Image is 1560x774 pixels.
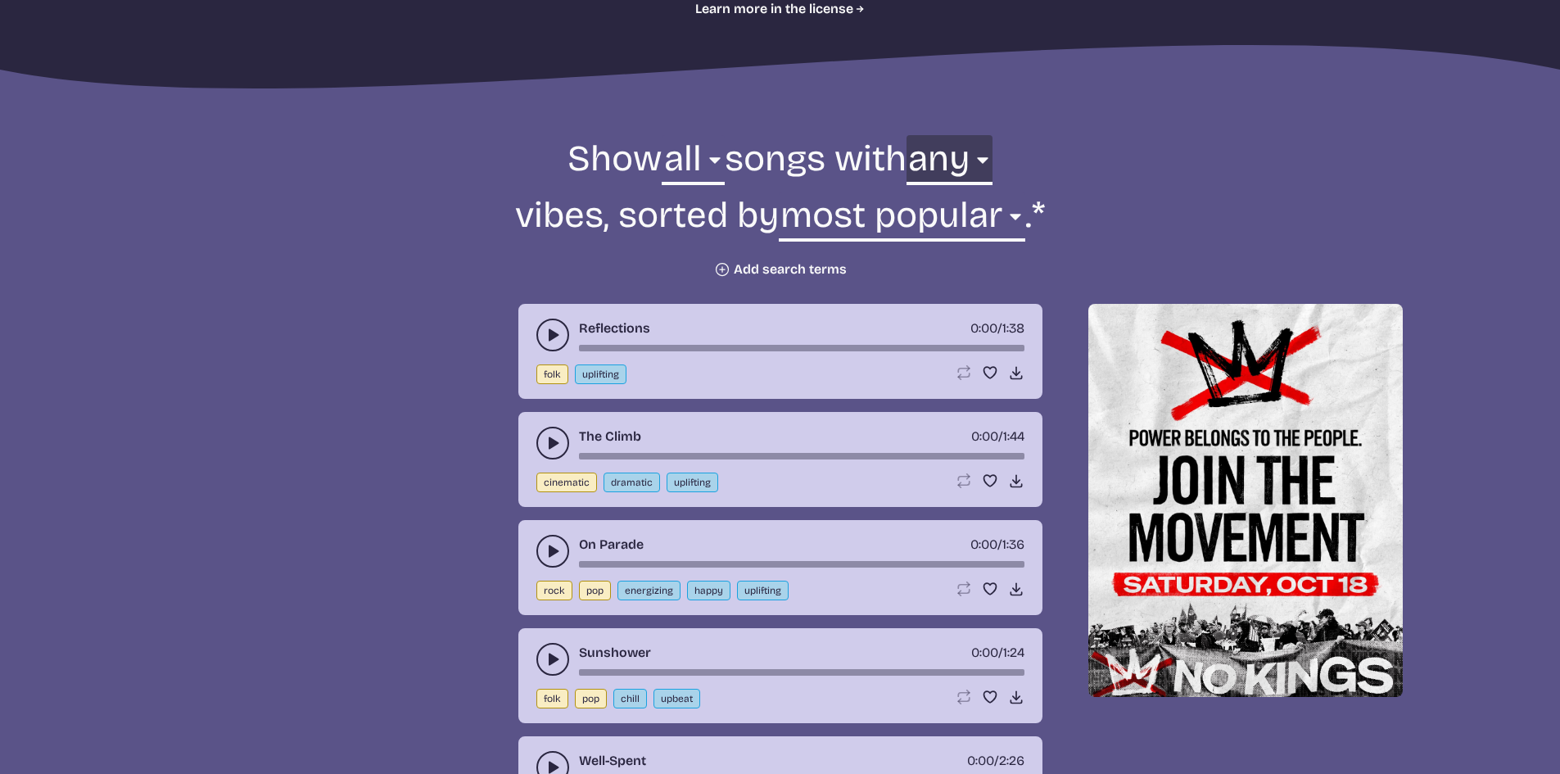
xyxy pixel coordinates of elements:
[999,753,1024,768] span: 2:26
[579,345,1024,351] div: song-time-bar
[1003,645,1024,660] span: 1:24
[579,319,650,338] a: Reflections
[971,427,1024,446] div: /
[982,581,998,597] button: Favorite
[536,319,569,351] button: play-pause toggle
[579,669,1024,676] div: song-time-bar
[971,643,1024,663] div: /
[575,364,626,384] button: uplifting
[662,135,724,192] select: genre
[970,319,1024,338] div: /
[653,689,700,708] button: upbeat
[579,535,644,554] a: On Parade
[579,561,1024,568] div: song-time-bar
[714,261,847,278] button: Add search terms
[982,364,998,381] button: Favorite
[737,581,789,600] button: uplifting
[613,689,647,708] button: chill
[982,689,998,705] button: Favorite
[536,689,568,708] button: folk
[1003,428,1024,444] span: 1:44
[335,135,1226,278] form: Show songs with vibes, sorted by .
[967,751,1024,771] div: /
[1002,320,1024,336] span: 1:38
[956,364,972,381] button: Loop
[617,581,681,600] button: energizing
[575,689,607,708] button: pop
[956,581,972,597] button: Loop
[536,643,569,676] button: play-pause toggle
[971,428,998,444] span: timer
[579,751,646,771] a: Well-Spent
[1088,304,1403,697] img: Help save our democracy!
[1002,536,1024,552] span: 1:36
[579,453,1024,459] div: song-time-bar
[970,536,997,552] span: timer
[970,320,997,336] span: timer
[536,364,568,384] button: folk
[536,473,597,492] button: cinematic
[956,689,972,705] button: Loop
[970,535,1024,554] div: /
[604,473,660,492] button: dramatic
[779,192,1025,248] select: sorting
[907,135,993,192] select: vibe
[579,643,651,663] a: Sunshower
[536,535,569,568] button: play-pause toggle
[687,581,730,600] button: happy
[982,473,998,489] button: Favorite
[967,753,994,768] span: timer
[667,473,718,492] button: uplifting
[536,427,569,459] button: play-pause toggle
[579,427,641,446] a: The Climb
[971,645,998,660] span: timer
[579,581,611,600] button: pop
[956,473,972,489] button: Loop
[536,581,572,600] button: rock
